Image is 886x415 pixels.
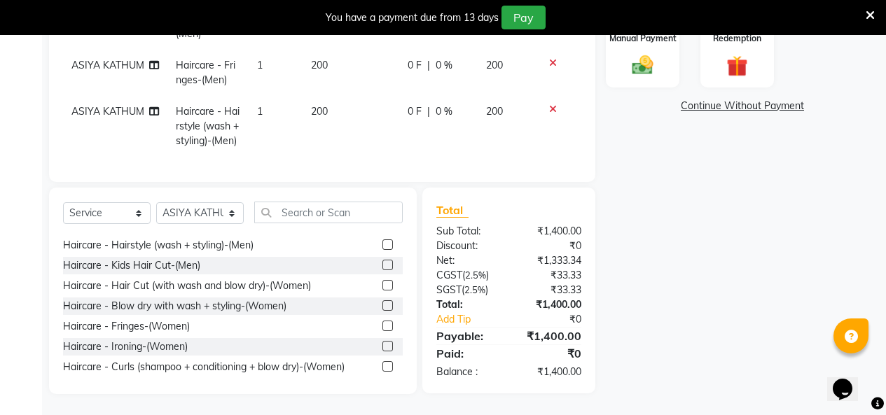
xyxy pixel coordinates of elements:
[720,53,754,79] img: _gift.svg
[426,312,522,327] a: Add Tip
[257,105,263,118] span: 1
[427,58,430,73] span: |
[63,258,200,273] div: Haircare - Kids Hair Cut-(Men)
[408,58,422,73] span: 0 F
[71,105,144,118] span: ASIYA KATHUM
[426,268,509,283] div: ( )
[436,269,462,281] span: CGST
[508,365,592,379] div: ₹1,400.00
[176,59,235,86] span: Haircare - Fringes-(Men)
[465,269,486,281] span: 2.5%
[713,32,761,45] label: Redemption
[508,253,592,268] div: ₹1,333.34
[176,105,240,147] span: Haircare - Hairstyle (wash + styling)-(Men)
[63,319,190,334] div: Haircare - Fringes-(Women)
[71,59,144,71] span: ASIYA KATHUM
[426,283,509,297] div: ( )
[426,328,509,344] div: Payable:
[408,104,422,119] span: 0 F
[426,253,509,268] div: Net:
[426,345,509,362] div: Paid:
[609,32,677,45] label: Manual Payment
[436,203,469,218] span: Total
[63,299,286,314] div: Haircare - Blow dry with wash + styling-(Women)
[426,239,509,253] div: Discount:
[625,53,660,78] img: _cash.svg
[436,104,452,119] span: 0 %
[508,283,592,297] div: ₹33.33
[257,59,263,71] span: 1
[508,239,592,253] div: ₹0
[508,345,592,362] div: ₹0
[827,359,872,401] iframe: chat widget
[508,268,592,283] div: ₹33.33
[63,339,188,354] div: Haircare - Ironing-(Women)
[63,360,345,374] div: Haircare - Curls (shampoo + conditioning + blow dry)-(Women)
[508,297,592,312] div: ₹1,400.00
[609,99,876,113] a: Continue Without Payment
[311,105,328,118] span: 200
[426,224,509,239] div: Sub Total:
[508,328,592,344] div: ₹1,400.00
[486,105,503,118] span: 200
[486,59,503,71] span: 200
[436,283,462,296] span: SGST
[427,104,430,119] span: |
[254,202,403,223] input: Search or Scan
[311,59,328,71] span: 200
[426,365,509,379] div: Balance :
[464,284,485,295] span: 2.5%
[522,312,592,327] div: ₹0
[501,6,546,29] button: Pay
[63,238,254,253] div: Haircare - Hairstyle (wash + styling)-(Men)
[426,297,509,312] div: Total:
[508,224,592,239] div: ₹1,400.00
[63,279,311,293] div: Haircare - Hair Cut (with wash and blow dry)-(Women)
[326,10,499,25] div: You have a payment due from 13 days
[436,58,452,73] span: 0 %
